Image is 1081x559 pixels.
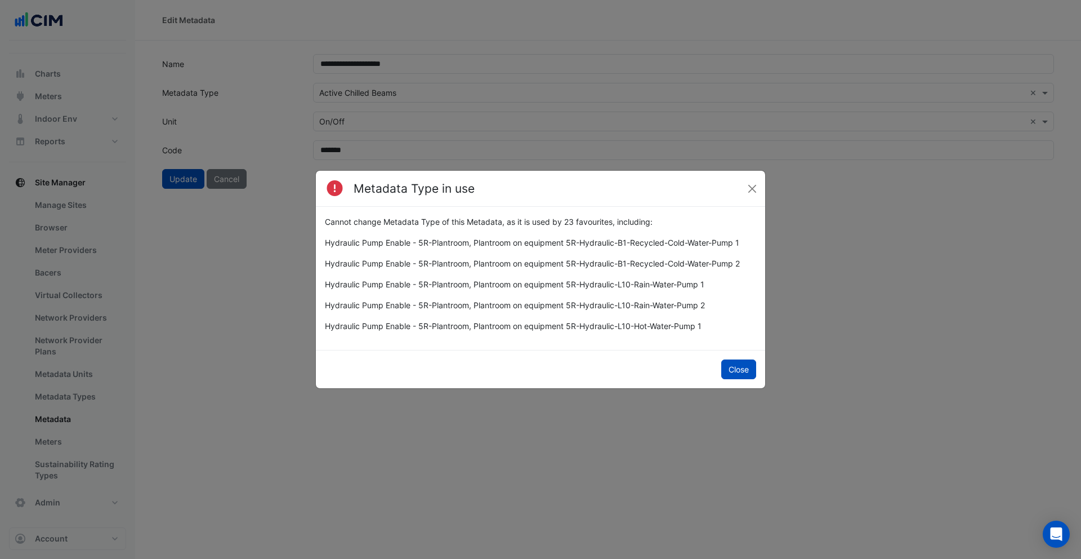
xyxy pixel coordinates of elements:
p: Hydraulic Pump Enable - 5R-Plantroom, Plantroom on equipment 5R-Hydraulic-L10-Rain-Water-Pump 2 [325,299,756,311]
div: Open Intercom Messenger [1043,521,1070,548]
p: Hydraulic Pump Enable - 5R-Plantroom, Plantroom on equipment 5R-Hydraulic-L10-Hot-Water-Pump 1 [325,320,756,332]
p: Hydraulic Pump Enable - 5R-Plantroom, Plantroom on equipment 5R-Hydraulic-L10-Rain-Water-Pump 1 [325,278,756,290]
h4: Metadata Type in use [354,180,475,198]
button: Close [721,360,756,379]
p: Hydraulic Pump Enable - 5R-Plantroom, Plantroom on equipment 5R-Hydraulic-B1-Recycled-Cold-Water-... [325,258,756,269]
button: Close [744,180,761,197]
p: Hydraulic Pump Enable - 5R-Plantroom, Plantroom on equipment 5R-Hydraulic-B1-Recycled-Cold-Water-... [325,237,756,249]
p: Cannot change Metadata Type of this Metadata, as it is used by 23 favourites, including: [325,216,756,228]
